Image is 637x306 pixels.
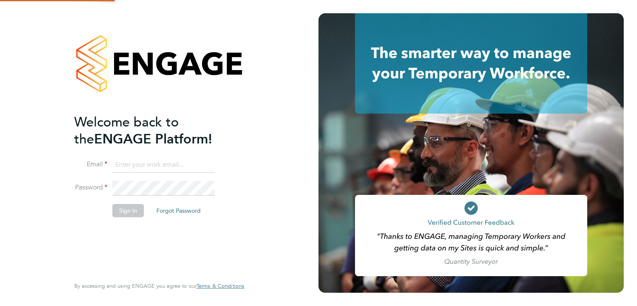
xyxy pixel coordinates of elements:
span: Terms & Conditions [197,282,244,289]
button: Sign In [112,204,144,217]
span: Welcome back to the [74,114,179,147]
a: Terms & Conditions [197,283,244,289]
h2: ENGAGE Platform! [74,114,236,148]
span: By accessing and using ENGAGE you agree to our [74,282,244,289]
input: Enter your work email... [112,158,215,172]
button: Forgot Password [150,204,207,217]
label: Password [74,183,107,192]
label: Email [74,160,107,169]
